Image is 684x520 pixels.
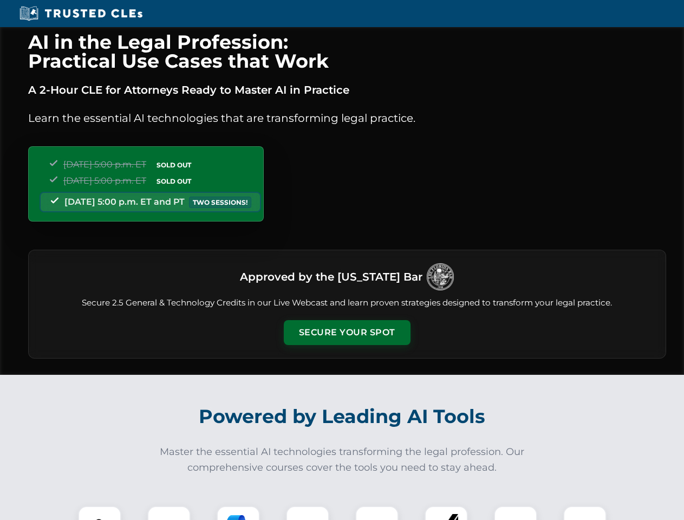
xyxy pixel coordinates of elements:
p: Secure 2.5 General & Technology Credits in our Live Webcast and learn proven strategies designed ... [42,297,653,309]
h1: AI in the Legal Profession: Practical Use Cases that Work [28,32,666,70]
button: Secure Your Spot [284,320,411,345]
img: Logo [427,263,454,290]
h3: Approved by the [US_STATE] Bar [240,267,422,287]
span: [DATE] 5:00 p.m. ET [63,159,146,170]
p: Learn the essential AI technologies that are transforming legal practice. [28,109,666,127]
span: [DATE] 5:00 p.m. ET [63,175,146,186]
h2: Powered by Leading AI Tools [42,398,642,435]
span: SOLD OUT [153,175,195,187]
p: Master the essential AI technologies transforming the legal profession. Our comprehensive courses... [153,444,532,476]
span: SOLD OUT [153,159,195,171]
img: Trusted CLEs [16,5,146,22]
p: A 2-Hour CLE for Attorneys Ready to Master AI in Practice [28,81,666,99]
